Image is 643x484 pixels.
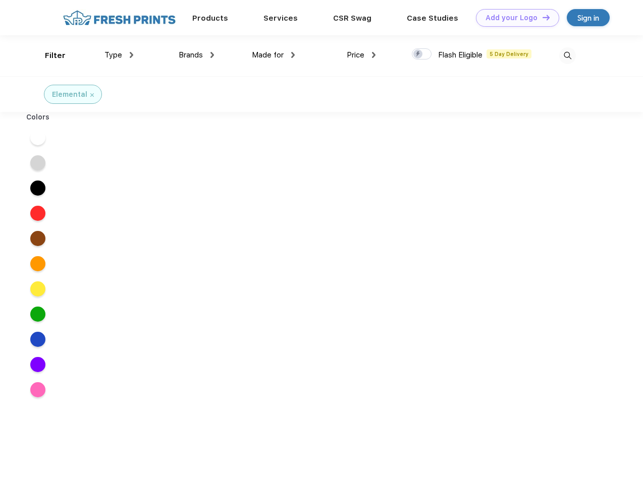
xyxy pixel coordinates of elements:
[19,112,58,123] div: Colors
[252,50,284,59] span: Made for
[210,52,214,58] img: dropdown.png
[372,52,376,58] img: dropdown.png
[487,49,531,58] span: 5 Day Delivery
[333,14,371,23] a: CSR Swag
[130,52,133,58] img: dropdown.png
[90,93,94,97] img: filter_cancel.svg
[438,50,483,59] span: Flash Eligible
[60,9,179,27] img: fo%20logo%202.webp
[104,50,122,59] span: Type
[577,12,599,24] div: Sign in
[45,50,66,62] div: Filter
[263,14,298,23] a: Services
[291,52,295,58] img: dropdown.png
[192,14,228,23] a: Products
[179,50,203,59] span: Brands
[486,14,538,22] div: Add your Logo
[567,9,610,26] a: Sign in
[52,89,87,100] div: Elemental
[543,15,550,20] img: DT
[559,47,576,64] img: desktop_search.svg
[347,50,364,59] span: Price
